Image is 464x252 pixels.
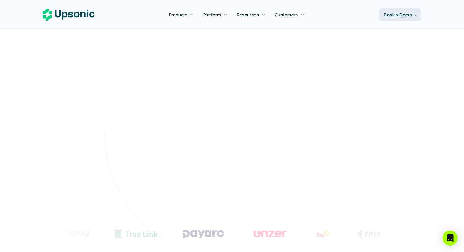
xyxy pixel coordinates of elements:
a: Products [165,9,198,20]
a: Book a Demo [379,8,421,21]
div: Open Intercom Messenger [443,231,458,246]
h2: Agentic AI Platform for FinTech Operations [122,51,342,93]
a: Book a Demo [204,151,259,167]
p: From onboarding to compliance to settlement to autonomous control. Work with %82 more efficiency ... [129,112,335,130]
p: Book a Demo [384,11,412,18]
p: Resources [237,11,259,18]
p: Platform [203,11,221,18]
p: Products [169,11,187,18]
p: Book a Demo [212,155,247,164]
p: Customers [275,11,298,18]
